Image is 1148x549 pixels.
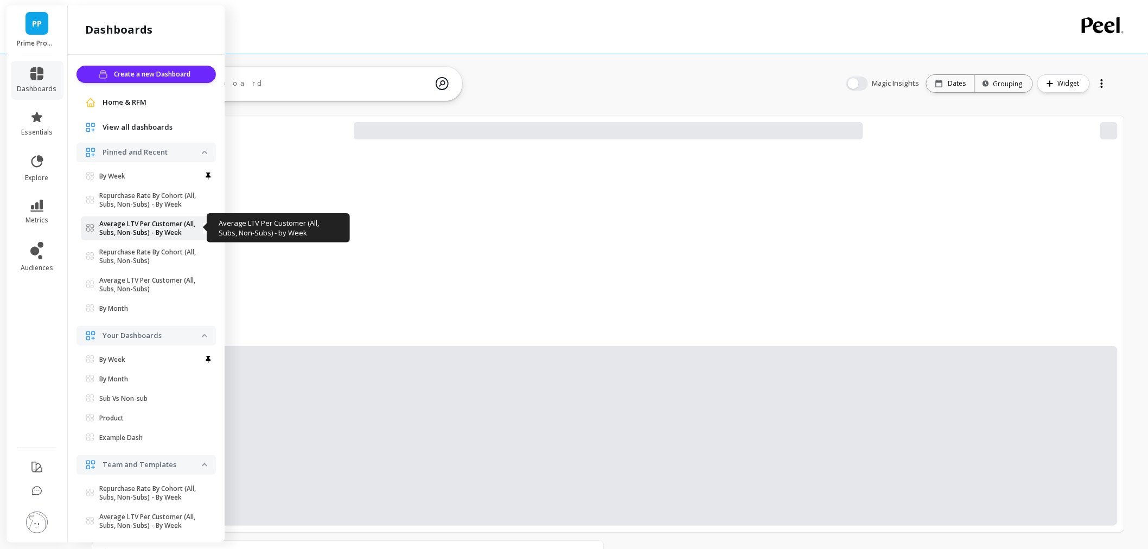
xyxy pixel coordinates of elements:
[99,484,202,502] p: Repurchase Rate By Cohort (All, Subs, Non-Subs) - By Week
[99,304,128,313] p: By Month
[114,69,194,80] span: Create a new Dashboard
[25,216,48,225] span: metrics
[99,433,143,442] p: Example Dash
[985,79,1023,89] div: Grouping
[99,276,202,293] p: Average LTV Per Customer (All, Subs, Non-Subs)
[76,66,216,83] button: Create a new Dashboard
[1037,74,1090,93] button: Widget
[32,17,42,30] span: PP
[103,97,146,108] span: Home & RFM
[17,39,57,48] p: Prime Prometics™
[21,128,53,137] span: essentials
[948,79,966,88] p: Dates
[26,512,48,533] img: profile picture
[872,78,922,89] span: Magic Insights
[85,147,96,158] img: navigation item icon
[85,22,152,37] h2: dashboards
[99,191,202,209] p: Repurchase Rate By Cohort (All, Subs, Non-Subs) - By Week
[85,97,96,108] img: navigation item icon
[103,459,202,470] p: Team and Templates
[99,172,125,181] p: By Week
[202,463,207,467] img: down caret icon
[85,330,96,341] img: navigation item icon
[17,85,57,93] span: dashboards
[85,459,96,470] img: navigation item icon
[21,264,53,272] span: audiences
[99,394,148,403] p: Sub Vs Non-sub
[99,375,128,384] p: By Month
[436,69,449,98] img: magic search icon
[1058,78,1083,89] span: Widget
[99,220,202,237] p: Average LTV Per Customer (All, Subs, Non-Subs) - By Week
[99,513,202,530] p: Average LTV Per Customer (All, Subs, Non-Subs) - By Week
[85,122,96,133] img: navigation item icon
[99,355,125,364] p: By Week
[103,330,202,341] p: Your Dashboards
[103,122,207,133] a: View all dashboards
[103,122,173,133] span: View all dashboards
[202,334,207,337] img: down caret icon
[202,151,207,154] img: down caret icon
[103,147,202,158] p: Pinned and Recent
[99,248,202,265] p: Repurchase Rate By Cohort (All, Subs, Non-Subs)
[25,174,49,182] span: explore
[99,414,124,423] p: Product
